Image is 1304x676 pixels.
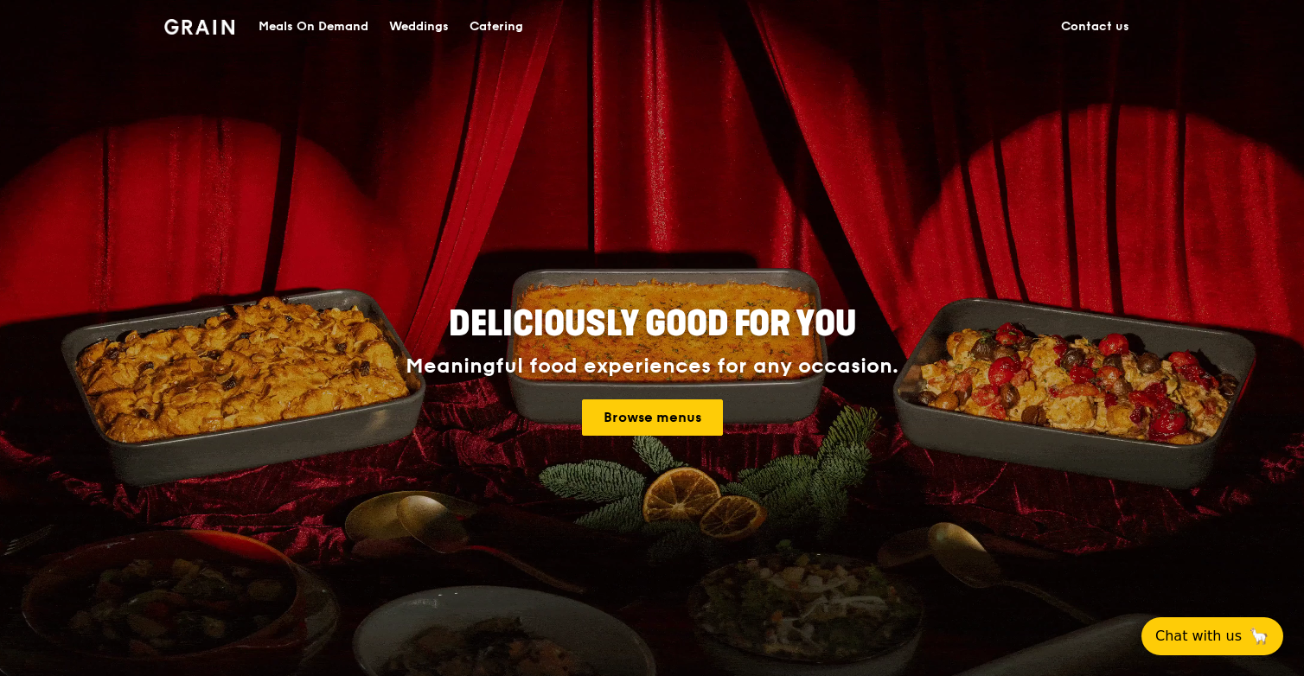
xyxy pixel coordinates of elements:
div: Meals On Demand [259,1,368,53]
div: Weddings [389,1,449,53]
span: Deliciously good for you [449,303,856,345]
a: Weddings [379,1,459,53]
a: Catering [459,1,534,53]
div: Catering [470,1,523,53]
a: Contact us [1051,1,1140,53]
span: Chat with us [1155,626,1242,647]
button: Chat with us🦙 [1141,617,1283,655]
span: 🦙 [1249,626,1269,647]
div: Meaningful food experiences for any occasion. [341,354,963,379]
img: Grain [164,19,234,35]
a: Browse menus [582,399,723,436]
